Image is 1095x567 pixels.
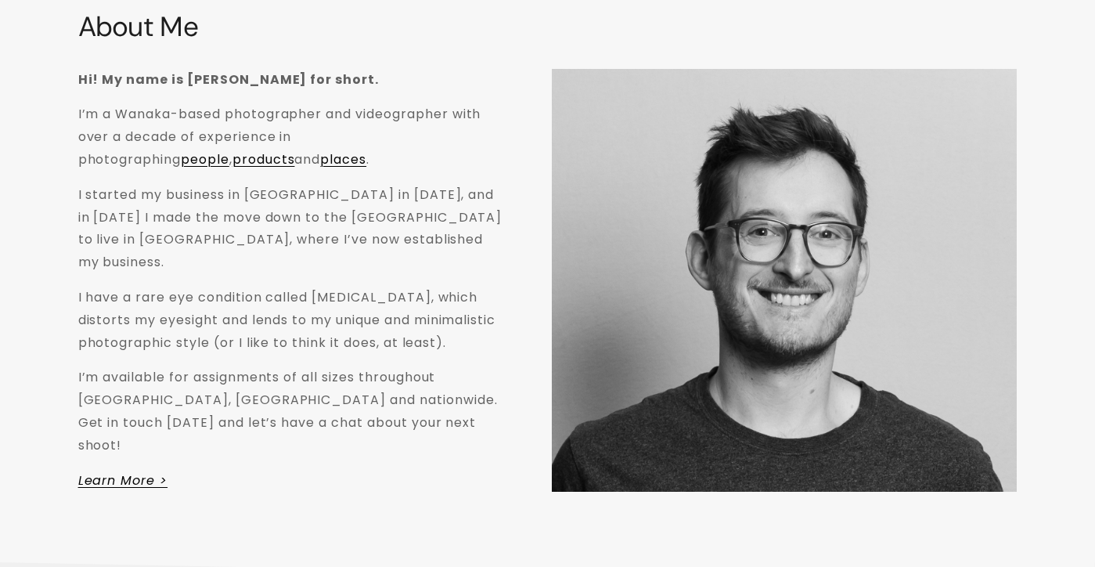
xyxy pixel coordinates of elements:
[78,471,168,489] a: Learn More >
[78,367,504,457] p: I’m available for assignments of all sizes throughout [GEOGRAPHIC_DATA], [GEOGRAPHIC_DATA] and na...
[320,150,366,168] a: places
[78,70,379,88] strong: Hi! My name is [PERSON_NAME] for short.
[78,103,504,171] p: I’m a Wanaka-based photographer and videographer with over a decade of experience in photographin...
[181,150,229,168] a: people
[78,287,504,354] p: I have a rare eye condition called [MEDICAL_DATA], which distorts my eyesight and lends to my uni...
[232,150,295,168] a: products
[78,184,504,274] p: I started my business in [GEOGRAPHIC_DATA] in [DATE], and in [DATE] I made the move down to the [...
[78,11,1018,42] h2: About Me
